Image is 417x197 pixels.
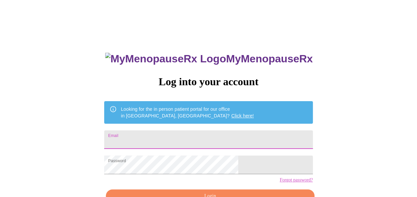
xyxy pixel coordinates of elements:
[104,76,313,88] h3: Log into your account
[121,103,254,122] div: Looking for the in person patient portal for our office in [GEOGRAPHIC_DATA], [GEOGRAPHIC_DATA]?
[231,113,254,118] a: Click here!
[105,53,313,65] h3: MyMenopauseRx
[280,177,313,183] a: Forgot password?
[105,53,226,65] img: MyMenopauseRx Logo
